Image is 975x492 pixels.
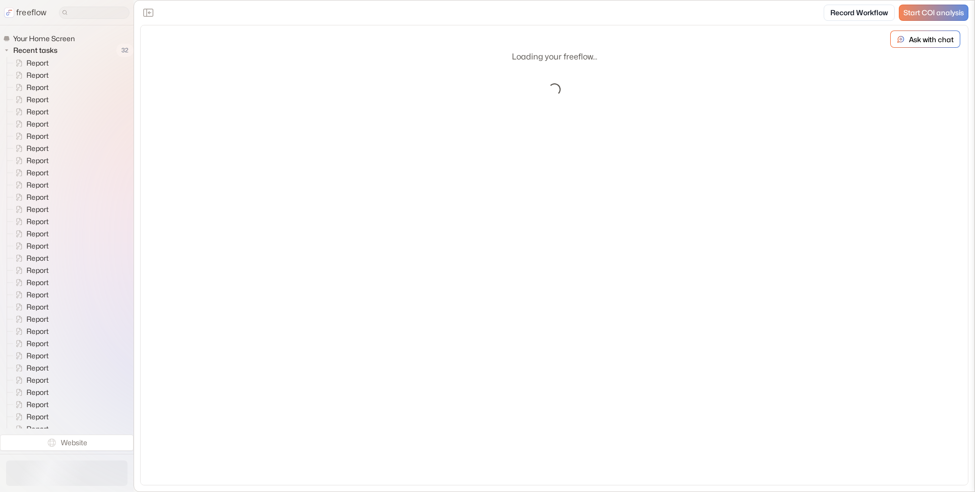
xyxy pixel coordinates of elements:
span: Report [24,204,52,214]
a: Report [7,155,53,167]
span: Report [24,95,52,105]
a: Report [7,301,53,313]
a: Report [7,374,53,386]
span: Report [24,351,52,361]
a: Report [7,57,53,69]
a: Report [7,203,53,216]
span: Report [24,143,52,153]
span: Report [24,156,52,166]
a: Report [7,423,53,435]
a: Report [7,386,53,398]
a: Report [7,69,53,81]
span: Report [24,339,52,349]
p: freeflow [16,7,47,19]
span: Report [24,241,52,251]
a: Report [7,276,53,289]
a: Report [7,362,53,374]
a: Report [7,240,53,252]
p: Loading your freeflow... [512,51,597,63]
span: Report [24,412,52,422]
a: Report [7,142,53,155]
span: Report [24,278,52,288]
a: freeflow [4,7,47,19]
a: Report [7,81,53,94]
span: Recent tasks [11,45,60,55]
a: Report [7,264,53,276]
a: Start COI analysis [899,5,968,21]
span: 32 [116,44,134,57]
a: Report [7,228,53,240]
span: Report [24,119,52,129]
button: Close the sidebar [140,5,156,21]
a: Report [7,411,53,423]
span: Report [24,168,52,178]
a: Report [7,94,53,106]
span: Report [24,375,52,385]
span: Report [24,253,52,263]
span: Report [24,131,52,141]
span: Report [24,290,52,300]
span: Report [24,70,52,80]
button: Recent tasks [3,44,61,56]
span: Report [24,217,52,227]
a: Report [7,252,53,264]
a: Report [7,191,53,203]
span: Report [24,363,52,373]
span: Report [24,387,52,397]
span: Report [24,326,52,336]
span: Report [24,180,52,190]
a: Report [7,130,53,142]
a: Report [7,313,53,325]
span: Report [24,58,52,68]
span: Your Home Screen [11,34,78,44]
span: Report [24,399,52,410]
a: Report [7,289,53,301]
span: Start COI analysis [903,9,964,17]
a: Report [7,179,53,191]
a: Report [7,118,53,130]
span: Report [24,229,52,239]
span: Report [24,314,52,324]
a: Report [7,167,53,179]
a: Report [7,216,53,228]
span: Report [24,82,52,93]
a: Report [7,398,53,411]
a: Report [7,325,53,337]
a: Report [7,337,53,350]
span: Report [24,265,52,275]
span: Report [24,424,52,434]
a: Report [7,350,53,362]
a: Report [7,106,53,118]
a: Your Home Screen [3,34,79,44]
span: Report [24,107,52,117]
span: Report [24,192,52,202]
span: Report [24,302,52,312]
a: Record Workflow [824,5,895,21]
p: Ask with chat [909,34,954,45]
